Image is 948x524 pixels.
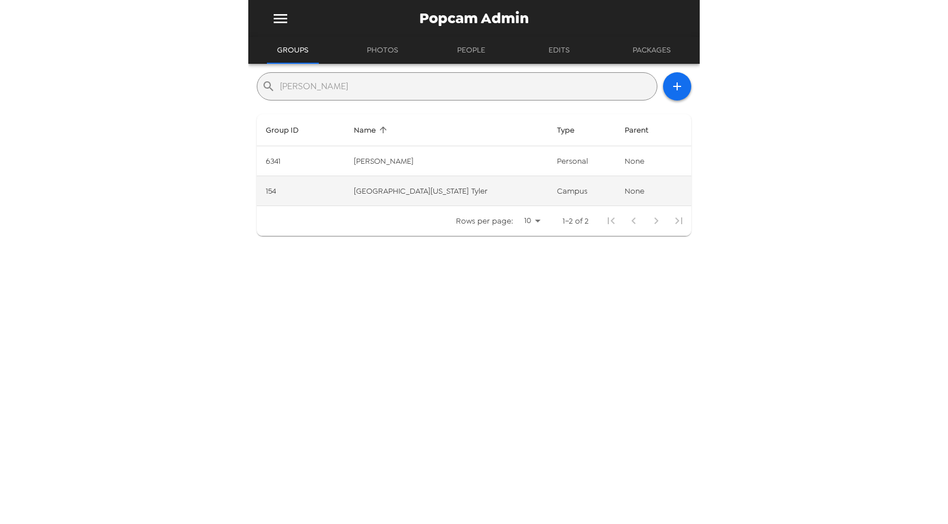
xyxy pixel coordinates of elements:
td: 154 [257,176,345,206]
p: Rows per page: [456,215,513,226]
td: 6341 [257,146,345,176]
span: Sort [266,123,313,137]
p: 1–2 of 2 [563,215,589,226]
span: Sort [354,123,390,137]
span: Popcam Admin [419,11,529,26]
span: Cannot sort by this property [625,123,663,137]
button: Groups [267,37,319,64]
div: 10 [517,212,545,229]
button: Packages [622,37,681,64]
span: Sort [557,123,589,137]
td: campus [548,176,615,206]
button: People [446,37,497,64]
input: Find a group [280,77,652,95]
td: None [616,146,691,176]
button: Photos [357,37,409,64]
td: None [616,176,691,206]
td: [PERSON_NAME] [345,146,548,176]
button: Edits [534,37,585,64]
td: [GEOGRAPHIC_DATA][US_STATE] Tyler [345,176,548,206]
td: personal [548,146,615,176]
